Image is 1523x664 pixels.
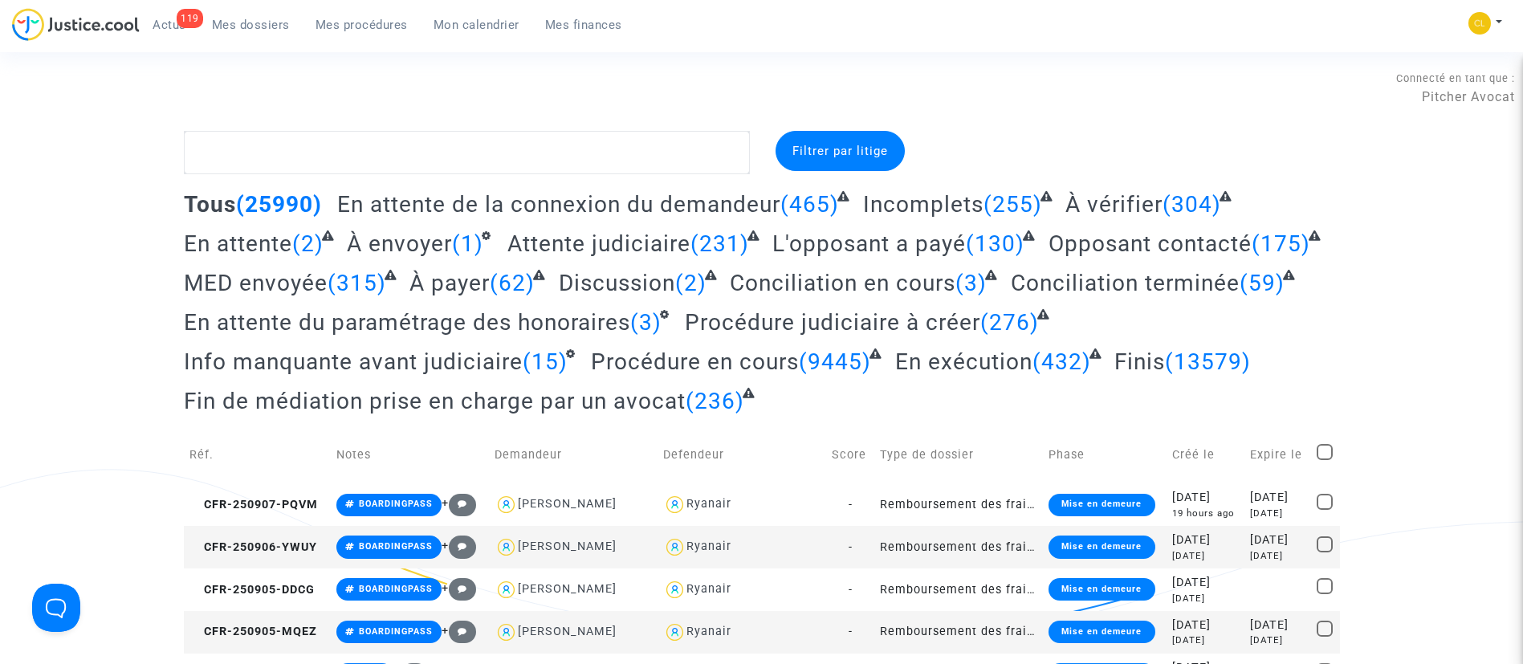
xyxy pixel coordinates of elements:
span: Incomplets [863,191,983,218]
span: (25990) [236,191,322,218]
div: [PERSON_NAME] [518,540,617,553]
div: [DATE] [1172,617,1239,634]
span: Attente judiciaire [507,230,690,257]
span: En attente de la connexion du demandeur [337,191,780,218]
td: Réf. [184,426,332,483]
span: Procédure en cours [591,348,799,375]
img: icon-user.svg [663,536,686,559]
span: + [442,581,476,595]
div: [DATE] [1250,532,1305,549]
a: Mes finances [532,13,635,37]
div: Mise en demeure [1049,494,1154,516]
span: (304) [1163,191,1221,218]
div: [PERSON_NAME] [518,497,617,511]
div: [DATE] [1172,633,1239,647]
div: [PERSON_NAME] [518,582,617,596]
div: [DATE] [1250,633,1305,647]
span: Opposant contacté [1049,230,1252,257]
a: Mes procédures [303,13,421,37]
span: À envoyer [347,230,452,257]
span: - [849,583,853,597]
span: (3) [955,270,987,296]
span: (9445) [799,348,871,375]
span: (315) [328,270,386,296]
span: En attente [184,230,292,257]
span: (13579) [1165,348,1251,375]
td: Remboursement des frais d'impression de la carte d'embarquement [874,483,1043,526]
span: (1) [452,230,483,257]
span: L'opposant a payé [772,230,966,257]
td: Remboursement des frais d'impression de la carte d'embarquement [874,611,1043,654]
span: Conciliation en cours [730,270,955,296]
span: Finis [1114,348,1165,375]
span: (59) [1240,270,1285,296]
span: CFR-250905-MQEZ [189,625,317,638]
span: (62) [490,270,535,296]
div: Ryanair [686,582,731,596]
td: Remboursement des frais d'impression de la carte d'embarquement [874,526,1043,568]
div: [DATE] [1250,507,1305,520]
img: 6fca9af68d76bfc0a5525c74dfee314f [1468,12,1491,35]
td: Phase [1043,426,1167,483]
div: [DATE] [1172,489,1239,507]
span: Discussion [559,270,675,296]
span: (2) [292,230,324,257]
span: (236) [686,388,744,414]
div: [DATE] [1172,592,1239,605]
img: icon-user.svg [495,621,518,644]
span: BOARDINGPASS [359,626,433,637]
img: icon-user.svg [663,578,686,601]
img: icon-user.svg [495,578,518,601]
span: CFR-250906-YWUY [189,540,317,554]
span: (130) [966,230,1024,257]
span: En exécution [895,348,1032,375]
td: Type de dossier [874,426,1043,483]
span: + [442,539,476,552]
div: [DATE] [1250,489,1305,507]
span: Mes finances [545,18,622,32]
td: Demandeur [489,426,658,483]
span: (276) [980,309,1039,336]
iframe: Help Scout Beacon - Open [32,584,80,632]
span: (255) [983,191,1042,218]
td: Score [826,426,874,483]
img: icon-user.svg [495,493,518,516]
span: BOARDINGPASS [359,584,433,594]
div: Mise en demeure [1049,621,1154,643]
img: jc-logo.svg [12,8,140,41]
span: (175) [1252,230,1310,257]
img: icon-user.svg [495,536,518,559]
div: [DATE] [1172,532,1239,549]
div: [DATE] [1172,549,1239,563]
span: (3) [630,309,662,336]
div: Ryanair [686,497,731,511]
td: Notes [331,426,489,483]
span: - [849,540,853,554]
span: Filtrer par litige [792,144,888,158]
span: Conciliation terminée [1011,270,1240,296]
span: MED envoyée [184,270,328,296]
span: Mes procédures [316,18,408,32]
span: Connecté en tant que : [1396,72,1515,84]
div: Ryanair [686,540,731,553]
div: [DATE] [1250,549,1305,563]
td: Remboursement des frais d'impression de la carte d'embarquement [874,568,1043,611]
span: + [442,496,476,510]
img: icon-user.svg [663,621,686,644]
a: Mes dossiers [199,13,303,37]
img: icon-user.svg [663,493,686,516]
span: Fin de médiation prise en charge par un avocat [184,388,686,414]
div: 119 [177,9,203,28]
span: Tous [184,191,236,218]
span: (231) [690,230,749,257]
span: (465) [780,191,839,218]
span: (15) [523,348,568,375]
span: Mes dossiers [212,18,290,32]
span: BOARDINGPASS [359,499,433,509]
span: CFR-250907-PQVM [189,498,318,511]
div: Mise en demeure [1049,578,1154,601]
td: Créé le [1167,426,1244,483]
div: [DATE] [1172,574,1239,592]
a: Mon calendrier [421,13,532,37]
a: 119Actus [140,13,199,37]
